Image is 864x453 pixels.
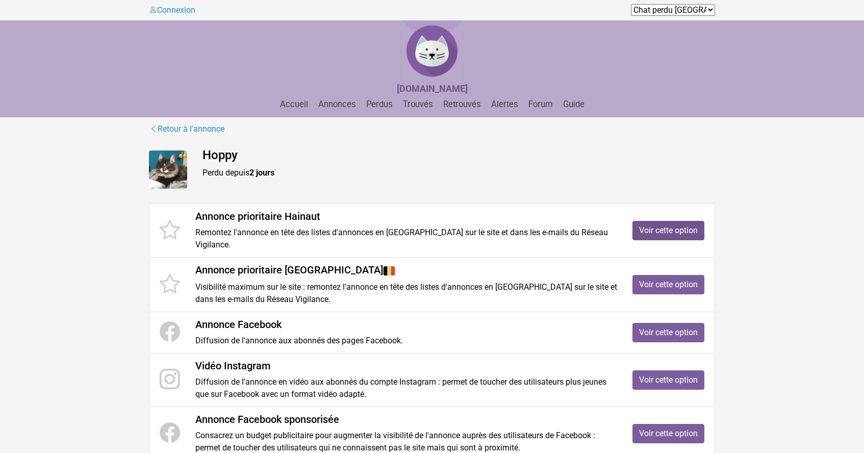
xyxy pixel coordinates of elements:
h4: Annonce prioritaire Hainaut [195,210,617,222]
h4: Vidéo Instagram [195,360,617,372]
strong: [DOMAIN_NAME] [397,83,468,94]
a: Voir cette option [632,323,704,342]
h4: Annonce prioritaire [GEOGRAPHIC_DATA] [195,264,617,277]
h4: Hoppy [202,148,715,163]
a: Voir cette option [632,275,704,294]
a: Connexion [149,5,195,15]
a: Annonces [314,99,360,109]
strong: 2 jours [249,168,274,178]
p: Remontez l'annonce en tête des listes d'annonces en [GEOGRAPHIC_DATA] sur le site et dans les e-m... [195,226,617,251]
a: Retour à l'annonce [149,122,225,136]
a: Alertes [487,99,522,109]
a: Forum [524,99,557,109]
a: Perdus [362,99,397,109]
h4: Annonce Facebook sponsorisée [195,413,617,425]
a: Guide [559,99,589,109]
h4: Annonce Facebook [195,318,617,331]
p: Visibilité maximum sur le site : remontez l'annonce en tête des listes d'annonces en [GEOGRAPHIC_... [195,281,617,306]
p: Diffusion de l'annonce en vidéo aux abonnés du compte Instagram : permet de toucher des utilisate... [195,376,617,400]
a: Retrouvés [439,99,485,109]
a: Trouvés [399,99,437,109]
a: Voir cette option [632,424,704,443]
img: Belgique [383,265,395,277]
a: [DOMAIN_NAME] [397,84,468,94]
a: Voir cette option [632,221,704,240]
p: Perdu depuis [202,167,715,179]
a: Voir cette option [632,370,704,390]
a: Accueil [276,99,312,109]
img: Chat Perdu Belgique [401,20,463,82]
p: Diffusion de l'annonce aux abonnés des pages Facebook. [195,335,617,347]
